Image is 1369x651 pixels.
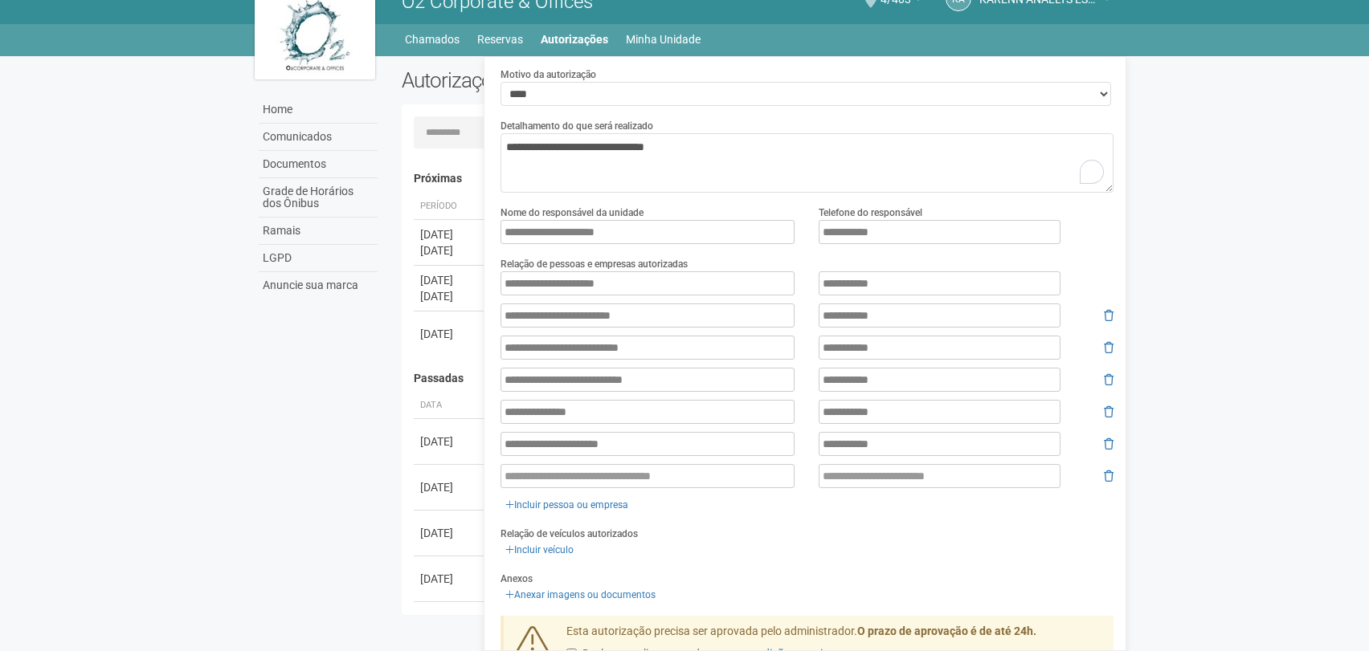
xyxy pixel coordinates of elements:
a: Incluir veículo [501,541,578,559]
div: [DATE] [420,571,480,587]
i: Remover [1104,374,1114,385]
a: Anuncie sua marca [259,272,378,299]
label: Telefone do responsável [819,205,922,220]
a: Anexar imagens ou documentos [501,586,660,604]
div: [DATE] [420,226,480,242]
th: Período [414,193,486,220]
i: Remover [1104,342,1114,353]
textarea: To enrich screen reader interactions, please activate Accessibility in Grammarly extension settings [501,133,1114,193]
a: Comunicados [259,124,378,151]
a: LGPD [259,245,378,272]
a: Reservas [477,28,523,51]
h4: Próximas [414,173,1102,185]
a: Grade de Horários dos Ônibus [259,178,378,218]
a: Minha Unidade [626,28,701,51]
label: Nome do responsável da unidade [501,205,644,220]
div: [DATE] [420,288,480,304]
a: Incluir pessoa ou empresa [501,496,633,514]
h2: Autorizações [402,68,746,92]
div: [DATE] [420,525,480,541]
a: Ramais [259,218,378,245]
div: [DATE] [420,479,480,495]
label: Relação de veículos autorizados [501,527,638,541]
i: Remover [1104,406,1114,417]
a: Documentos [259,151,378,178]
i: Remover [1104,438,1114,450]
label: Relação de pessoas e empresas autorizadas [501,257,688,271]
a: Chamados [405,28,460,51]
label: Anexos [501,572,533,586]
a: Home [259,96,378,124]
label: Motivo da autorização [501,67,596,82]
th: Data [414,393,486,419]
div: [DATE] [420,433,480,450]
label: Detalhamento do que será realizado [501,119,653,133]
i: Remover [1104,310,1114,321]
div: [DATE] [420,242,480,258]
h4: Passadas [414,372,1102,384]
strong: O prazo de aprovação é de até 24h. [857,625,1036,637]
a: Autorizações [541,28,608,51]
div: [DATE] [420,326,480,342]
div: [DATE] [420,272,480,288]
i: Remover [1104,470,1114,482]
